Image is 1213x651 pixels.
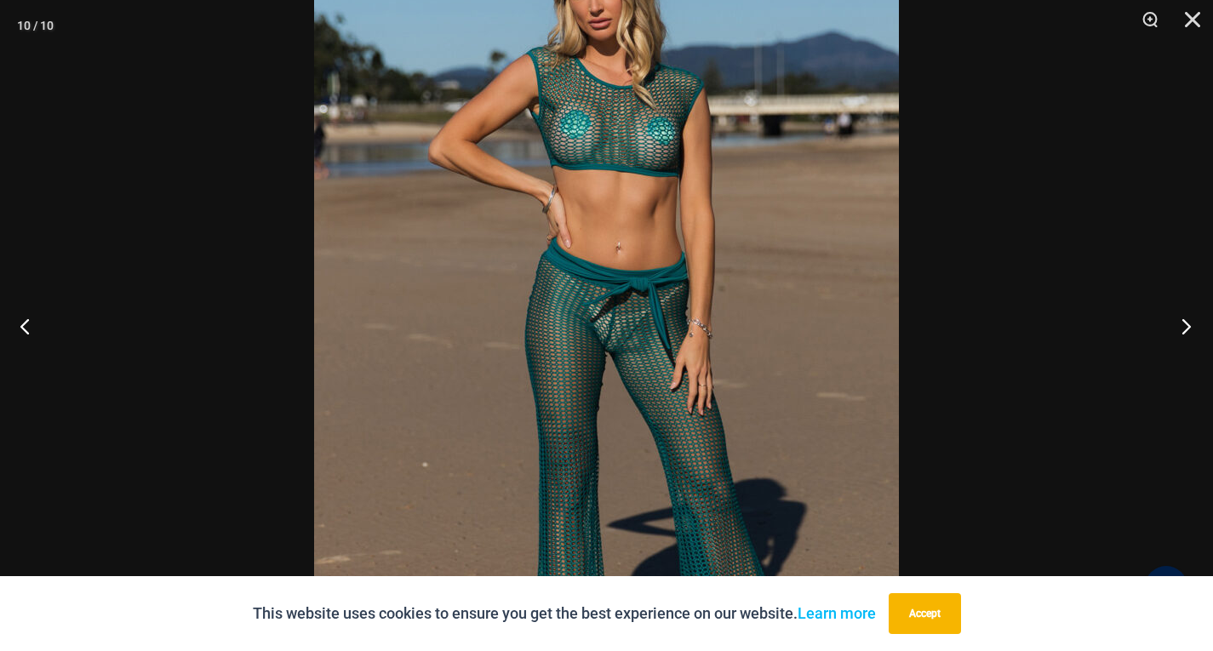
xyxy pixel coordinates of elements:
[1149,283,1213,368] button: Next
[17,13,54,38] div: 10 / 10
[889,593,961,634] button: Accept
[253,601,876,626] p: This website uses cookies to ensure you get the best experience on our website.
[798,604,876,622] a: Learn more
